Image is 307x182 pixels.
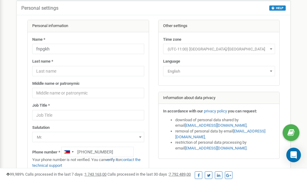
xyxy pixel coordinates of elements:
[175,129,265,139] a: [EMAIL_ADDRESS][DOMAIN_NAME]
[169,172,191,177] u: 7 792 489,00
[85,172,106,177] u: 1 743 163,00
[32,44,144,54] input: Name
[163,59,180,64] label: Language
[163,109,203,113] strong: In accordance with our
[32,37,45,43] label: Name *
[159,20,280,32] div: Other settings
[32,157,144,168] p: Your phone number is not verified. You can or
[25,172,106,177] span: Calls processed in the last 7 days :
[32,110,144,120] input: Job Title
[185,123,246,128] a: [EMAIL_ADDRESS][DOMAIN_NAME]
[32,132,144,142] span: Mr.
[175,129,275,140] li: removal of personal data by email ,
[28,20,149,32] div: Personal information
[159,92,280,104] div: Information about data privacy
[286,148,301,162] div: Open Intercom Messenger
[32,81,80,87] label: Middle name or patronymic
[32,66,144,76] input: Last name
[61,147,75,157] div: Telephone country code
[269,5,286,11] button: HELP
[34,133,142,142] span: Mr.
[6,172,24,177] span: 99,989%
[32,88,144,98] input: Middle name or patronymic
[32,103,50,108] label: Job Title *
[107,172,191,177] span: Calls processed in the last 30 days :
[175,117,275,129] li: download of personal data shared by email ,
[32,157,141,168] a: contact the technical support
[165,67,273,76] span: English
[204,109,227,113] a: privacy policy
[185,146,246,150] a: [EMAIL_ADDRESS][DOMAIN_NAME]
[175,140,275,151] li: restriction of personal data processing by email .
[163,44,275,54] span: (UTC-11:00) Pacific/Midway
[21,5,58,11] h5: Personal settings
[105,157,118,162] a: verify it
[163,37,181,43] label: Time zone
[32,125,50,131] label: Salutation
[61,147,134,157] input: +1-800-555-55-55
[163,66,275,76] span: English
[32,149,60,155] label: Phone number *
[165,45,273,53] span: (UTC-11:00) Pacific/Midway
[228,109,257,113] strong: you can request:
[32,59,53,64] label: Last name *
